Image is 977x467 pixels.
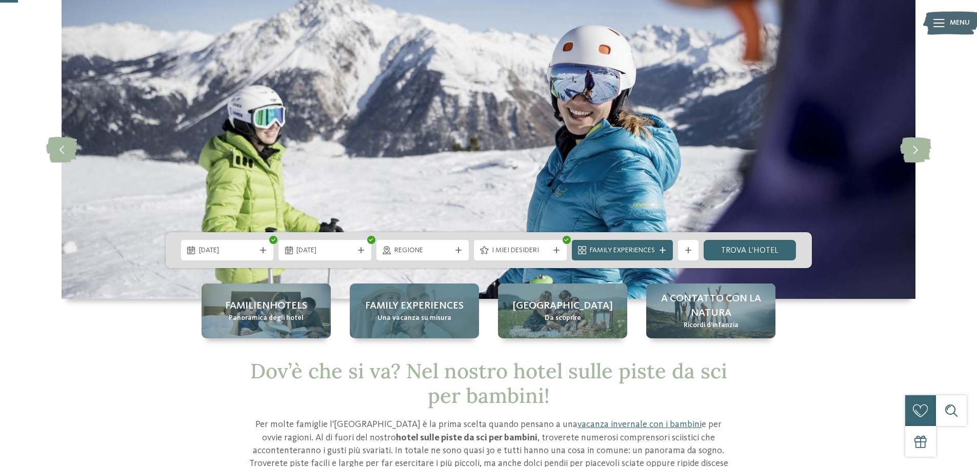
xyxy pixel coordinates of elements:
[545,313,581,323] span: Da scoprire
[365,299,464,313] span: Family experiences
[513,299,613,313] span: [GEOGRAPHIC_DATA]
[704,240,796,260] a: trova l’hotel
[646,283,775,338] a: Hotel sulle piste da sci per bambini: divertimento senza confini A contatto con la natura Ricordi...
[394,246,451,256] span: Regione
[498,283,627,338] a: Hotel sulle piste da sci per bambini: divertimento senza confini [GEOGRAPHIC_DATA] Da scoprire
[202,283,331,338] a: Hotel sulle piste da sci per bambini: divertimento senza confini Familienhotels Panoramica degli ...
[225,299,307,313] span: Familienhotels
[377,313,451,323] span: Una vacanza su misura
[577,420,702,429] a: vacanza invernale con i bambini
[396,433,537,442] strong: hotel sulle piste da sci per bambini
[656,292,765,320] span: A contatto con la natura
[590,246,655,256] span: Family Experiences
[350,283,479,338] a: Hotel sulle piste da sci per bambini: divertimento senza confini Family experiences Una vacanza s...
[229,313,304,323] span: Panoramica degli hotel
[250,358,727,409] span: Dov’è che si va? Nel nostro hotel sulle piste da sci per bambini!
[492,246,549,256] span: I miei desideri
[296,246,353,256] span: [DATE]
[199,246,256,256] span: [DATE]
[684,320,739,331] span: Ricordi d’infanzia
